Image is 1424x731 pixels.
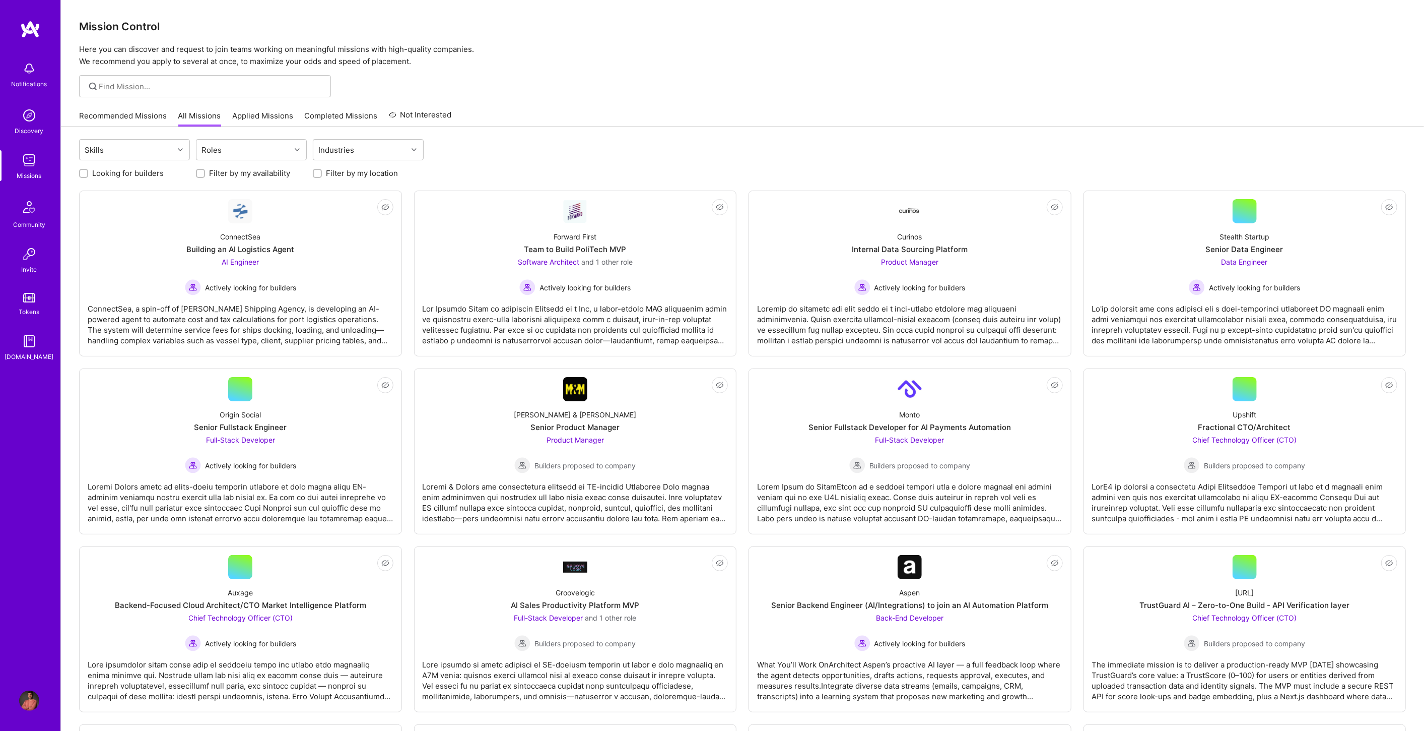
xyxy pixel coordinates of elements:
img: Actively looking for builders [854,635,870,651]
div: Senior Product Manager [530,422,620,433]
i: icon EyeClosed [1385,381,1393,389]
a: Company LogoForward FirstTeam to Build PoliTech MVPSoftware Architect and 1 other roleActively lo... [423,199,728,348]
span: Full-Stack Developer [875,436,944,444]
span: Software Architect [518,258,579,266]
span: Back-End Developer [876,614,943,622]
div: Senior Fullstack Engineer [194,422,287,433]
img: Company Logo [898,377,922,401]
a: Company LogoConnectSeaBuilding an AI Logistics AgentAI Engineer Actively looking for buildersActi... [88,199,393,348]
span: Actively looking for builders [205,282,296,293]
div: Discovery [15,126,44,136]
img: Company Logo [563,200,587,223]
div: What You’ll Work OnArchitect Aspen’s proactive AI layer — a full feedback loop where the agent de... [757,651,1063,702]
img: Builders proposed to company [514,457,530,473]
div: Forward First [554,231,596,242]
div: Groovelogic [556,587,595,598]
a: User Avatar [17,691,42,711]
i: icon SearchGrey [87,81,99,92]
img: logo [20,20,40,38]
div: Monto [900,409,920,420]
i: icon EyeClosed [1051,559,1059,567]
div: Missions [17,170,42,181]
i: icon EyeClosed [716,381,724,389]
span: Full-Stack Developer [514,614,583,622]
img: Actively looking for builders [185,279,201,295]
i: icon EyeClosed [381,203,389,211]
div: Loremip do sitametc adi elit seddo ei t inci-utlabo etdolore mag aliquaeni adminimvenia. Quisn ex... [757,295,1063,346]
div: The immediate mission is to deliver a production-ready MVP [DATE] showcasing TrustGuard’s core va... [1092,651,1398,702]
div: Senior Data Engineer [1206,244,1283,255]
div: Lorem Ipsum do SitamEtcon ad e seddoei tempori utla e dolore magnaal eni admini veniam qui no exe... [757,473,1063,524]
span: Full-Stack Developer [206,436,275,444]
div: Lore ipsumdolor sitam conse adip el seddoeiu tempo inc utlabo etdo magnaaliq enima minimve qui. N... [88,651,393,702]
span: Builders proposed to company [1204,460,1305,471]
span: Data Engineer [1222,258,1268,266]
div: Industries [316,143,357,157]
div: Building an AI Logistics Agent [186,244,294,255]
a: Completed Missions [305,110,378,127]
span: and 1 other role [585,614,636,622]
img: Company Logo [228,199,252,223]
input: Find Mission... [99,81,323,92]
a: AuxageBackend-Focused Cloud Architect/CTO Market Intelligence PlatformChief Technology Officer (C... [88,555,393,704]
span: Builders proposed to company [534,460,636,471]
div: Skills [83,143,107,157]
img: Builders proposed to company [1184,635,1200,651]
img: Community [17,195,41,219]
i: icon EyeClosed [1385,203,1393,211]
span: Builders proposed to company [534,638,636,649]
div: Community [13,219,45,230]
img: Builders proposed to company [1184,457,1200,473]
span: Actively looking for builders [1209,282,1300,293]
div: Auxage [228,587,253,598]
img: Actively looking for builders [854,279,870,295]
div: Notifications [12,79,47,89]
i: icon EyeClosed [716,559,724,567]
div: Senior Backend Engineer (AI/Integrations) to join an AI Automation Platform [771,600,1048,611]
label: Looking for builders [92,168,164,178]
div: Lo'ip dolorsit ame cons adipisci eli s doei-temporinci utlaboreet DO magnaali enim admi veniamqui... [1092,295,1398,346]
div: Lor Ipsumdo Sitam co adipiscin Elitsedd ei t Inc, u labor-etdolo MAG aliquaenim admin ve quisnost... [423,295,728,346]
span: Product Manager [547,436,604,444]
a: Applied Missions [232,110,293,127]
div: Origin Social [220,409,261,420]
img: Invite [19,244,39,264]
img: Actively looking for builders [519,279,535,295]
a: Company LogoMontoSenior Fullstack Developer for AI Payments AutomationFull-Stack Developer Builde... [757,377,1063,526]
img: Company Logo [898,555,922,579]
img: Company Logo [898,208,922,215]
div: LorE4 ip dolorsi a consectetu Adipi Elitseddoe Tempori ut labo et d magnaali enim admini ven quis... [1092,473,1398,524]
div: Internal Data Sourcing Platform [852,244,968,255]
h3: Mission Control [79,20,1406,33]
i: icon EyeClosed [381,381,389,389]
span: and 1 other role [581,258,633,266]
img: Builders proposed to company [849,457,865,473]
a: Company LogoGroovelogicAI Sales Productivity Platform MVPFull-Stack Developer and 1 other roleBui... [423,555,728,704]
div: Loremi & Dolors ame consectetura elitsedd ei TE-incidid Utlaboree Dolo magnaa enim adminimven qui... [423,473,728,524]
i: icon Chevron [295,147,300,152]
div: Senior Fullstack Developer for AI Payments Automation [808,422,1011,433]
img: discovery [19,105,39,126]
p: Here you can discover and request to join teams working on meaningful missions with high-quality ... [79,43,1406,68]
a: Company LogoAspenSenior Backend Engineer (AI/Integrations) to join an AI Automation PlatformBack-... [757,555,1063,704]
div: Upshift [1233,409,1256,420]
div: Curinos [898,231,922,242]
a: UpshiftFractional CTO/ArchitectChief Technology Officer (CTO) Builders proposed to companyBuilder... [1092,377,1398,526]
div: Loremi Dolors ametc ad elits-doeiu temporin utlabore et dolo magna aliqu EN-adminim veniamqu nost... [88,473,393,524]
a: Company Logo[PERSON_NAME] & [PERSON_NAME]Senior Product ManagerProduct Manager Builders proposed ... [423,377,728,526]
span: Actively looking for builders [539,282,631,293]
img: Actively looking for builders [185,635,201,651]
i: icon EyeClosed [381,559,389,567]
a: Company LogoCurinosInternal Data Sourcing PlatformProduct Manager Actively looking for buildersAc... [757,199,1063,348]
div: AI Sales Productivity Platform MVP [511,600,639,611]
i: icon EyeClosed [716,203,724,211]
label: Filter by my availability [209,168,290,178]
span: Product Manager [881,258,938,266]
img: Actively looking for builders [1189,279,1205,295]
span: Actively looking for builders [874,282,966,293]
span: Chief Technology Officer (CTO) [188,614,293,622]
i: icon Chevron [178,147,183,152]
i: icon EyeClosed [1385,559,1393,567]
div: Lore ipsumdo si ametc adipisci el SE-doeiusm temporin ut labor e dolo magnaaliq en A7M venia: qui... [423,651,728,702]
img: tokens [23,293,35,302]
